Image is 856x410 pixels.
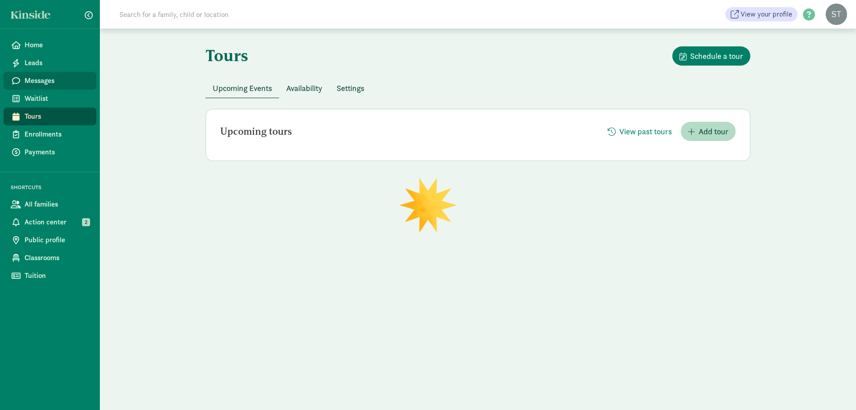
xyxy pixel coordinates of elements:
[206,46,248,64] h1: Tours
[690,50,743,62] span: Schedule a tour
[286,82,322,94] span: Availability
[4,143,96,161] a: Payments
[25,235,89,245] span: Public profile
[213,82,272,94] span: Upcoming Events
[206,79,279,98] button: Upcoming Events
[82,218,90,226] span: 2
[4,267,96,285] a: Tuition
[725,7,798,21] a: View your profile
[25,111,89,122] span: Tours
[4,90,96,108] a: Waitlist
[25,217,89,228] span: Action center
[337,82,364,94] span: Settings
[114,5,364,23] input: Search for a family, child or location
[25,199,89,210] span: All families
[4,195,96,213] a: All families
[4,54,96,72] a: Leads
[601,127,679,137] a: View past tours
[699,125,728,137] span: Add tour
[220,126,292,137] h2: Upcoming tours
[4,72,96,90] a: Messages
[279,79,329,98] button: Availability
[25,147,89,157] span: Payments
[4,125,96,143] a: Enrollments
[619,125,672,137] span: View past tours
[681,122,736,141] button: Add tour
[25,129,89,140] span: Enrollments
[4,36,96,54] a: Home
[329,79,371,98] button: Settings
[811,367,856,410] iframe: Chat Widget
[25,58,89,68] span: Leads
[25,75,89,86] span: Messages
[25,40,89,50] span: Home
[25,253,89,263] span: Classrooms
[4,249,96,267] a: Classrooms
[4,108,96,125] a: Tours
[25,93,89,104] span: Waitlist
[4,231,96,249] a: Public profile
[4,213,96,231] a: Action center 2
[672,46,750,66] button: Schedule a tour
[601,122,679,141] button: View past tours
[741,9,792,20] span: View your profile
[25,270,89,281] span: Tuition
